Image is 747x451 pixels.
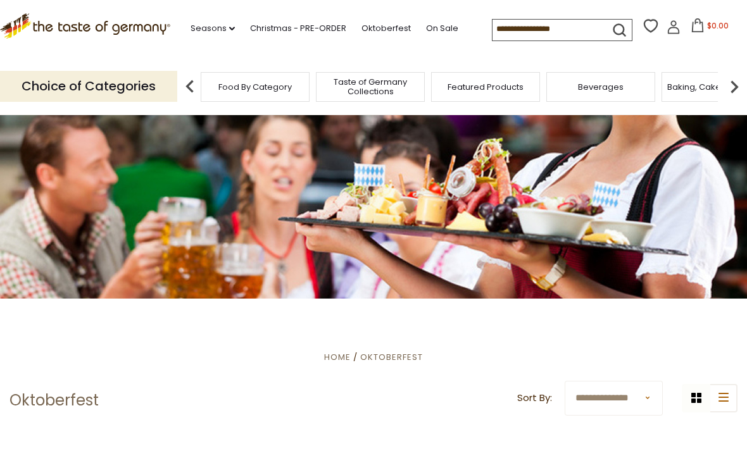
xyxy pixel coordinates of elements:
label: Sort By: [517,390,552,406]
a: Beverages [578,82,624,92]
a: Food By Category [218,82,292,92]
a: Oktoberfest [361,22,411,35]
img: next arrow [722,74,747,99]
a: Featured Products [448,82,524,92]
a: Christmas - PRE-ORDER [250,22,346,35]
a: Seasons [191,22,235,35]
img: previous arrow [177,74,203,99]
a: On Sale [426,22,458,35]
a: Taste of Germany Collections [320,77,421,96]
span: $0.00 [707,20,729,31]
h1: Oktoberfest [9,391,99,410]
button: $0.00 [683,18,737,37]
a: Oktoberfest [360,351,423,363]
a: Home [324,351,351,363]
